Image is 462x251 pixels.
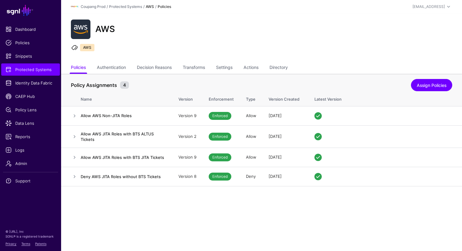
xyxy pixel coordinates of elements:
th: Type [240,90,262,106]
div: [EMAIL_ADDRESS] [413,4,445,9]
a: Snippets [1,50,60,62]
a: Policies [71,62,86,74]
a: Authentication [97,62,126,74]
a: Transforms [183,62,205,74]
a: Identity Data Fabric [1,77,60,89]
a: Dashboard [1,23,60,35]
span: Snippets [5,53,56,59]
a: Privacy [5,242,16,246]
span: Identity Data Fabric [5,80,56,86]
th: Enforcement [203,90,240,106]
a: Decision Reasons [137,62,172,74]
span: Enforced [209,133,231,141]
td: Allow [240,125,262,148]
a: Reports [1,131,60,143]
th: Version [172,90,203,106]
span: Data Lens [5,120,56,126]
a: Actions [244,62,258,74]
a: Protected Systems [109,4,142,9]
span: [DATE] [269,155,282,160]
span: [DATE] [269,134,282,139]
span: [DATE] [269,113,282,118]
p: SGNL® is a registered trademark [5,234,56,239]
td: Allow [240,148,262,167]
a: Protected Systems [1,63,60,76]
span: [DATE] [269,174,282,179]
span: AWS [80,44,94,51]
span: Support [5,178,56,184]
h4: Allow AWS JITA Roles with BTS JITA Tickets [81,155,166,160]
a: Data Lens [1,117,60,129]
a: Admin [1,157,60,170]
div: / [142,4,146,9]
div: / [154,4,158,9]
h4: Allow AWS JITA Roles with BTS ALTUS Tickets [81,131,166,142]
span: Policy Assignments [69,81,119,89]
a: Assign Policies [411,79,452,91]
h4: Allow AWS Non-JITA Roles [81,113,166,118]
td: Deny [240,167,262,186]
a: CAEP Hub [1,90,60,102]
td: Version 9 [172,106,203,125]
strong: Policies [158,4,171,9]
span: Policies [5,40,56,46]
img: svg+xml;base64,PHN2ZyBpZD0iTG9nbyIgeG1sbnM9Imh0dHA6Ly93d3cudzMub3JnLzIwMDAvc3ZnIiB3aWR0aD0iMTIxLj... [71,3,78,10]
p: © [URL], Inc [5,229,56,234]
td: Version 8 [172,167,203,186]
span: CAEP Hub [5,93,56,99]
span: Admin [5,160,56,167]
span: Reports [5,134,56,140]
h2: AWS [95,24,115,34]
a: Terms [21,242,30,246]
h4: Deny AWS JITA Roles without BTS Tickets [81,174,166,179]
td: Version 2 [172,125,203,148]
img: svg+xml;base64,PHN2ZyB3aWR0aD0iNjQiIGhlaWdodD0iNjQiIHZpZXdCb3g9IjAgMCA2NCA2NCIgZmlsbD0ibm9uZSIgeG... [71,20,90,39]
th: Version Created [262,90,308,106]
a: SGNL [4,4,57,17]
small: 4 [120,81,129,89]
td: Version 9 [172,148,203,167]
span: Protected Systems [5,66,56,73]
a: Coupang Prod [81,4,105,9]
div: / [105,4,109,9]
a: Policy Lens [1,104,60,116]
a: Policies [1,37,60,49]
td: Allow [240,106,262,125]
a: Patents [35,242,46,246]
span: Dashboard [5,26,56,32]
span: Logs [5,147,56,153]
span: Enforced [209,173,231,181]
th: Name [81,90,172,106]
a: Directory [269,62,288,74]
span: Enforced [209,153,231,161]
th: Latest Version [308,90,462,106]
strong: AWS [146,4,154,9]
span: Enforced [209,112,231,120]
a: Logs [1,144,60,156]
span: Policy Lens [5,107,56,113]
a: Settings [216,62,233,74]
